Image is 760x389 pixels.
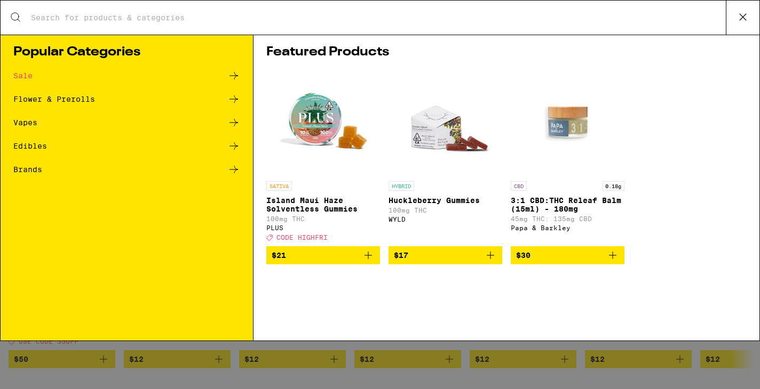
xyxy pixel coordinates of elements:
input: Search for products & categories [30,13,726,22]
p: 45mg THC: 135mg CBD [511,215,624,222]
a: Vapes [13,116,240,129]
div: Vapes [13,119,37,126]
p: 3:1 CBD:THC Releaf Balm (15ml) - 180mg [511,196,624,213]
a: Open page for Island Maui Haze Solventless Gummies from PLUS [266,69,380,246]
a: Brands [13,163,240,176]
div: Brands [13,166,42,173]
p: SATIVA [266,181,292,191]
a: Open page for Huckleberry Gummies from WYLD [389,69,502,246]
div: PLUS [266,224,380,231]
span: $17 [394,251,408,260]
div: Papa & Barkley [511,224,624,231]
p: CBD [511,181,527,191]
p: HYBRID [389,181,414,191]
div: Sale [13,72,33,79]
span: $30 [516,251,531,260]
p: Island Maui Haze Solventless Gummies [266,196,380,213]
p: 0.18g [602,181,624,191]
span: Hi. Need any help? [6,7,77,16]
div: WYLD [389,216,502,223]
h1: Featured Products [266,46,747,59]
p: Huckleberry Gummies [389,196,502,205]
img: Papa & Barkley - 3:1 CBD:THC Releaf Balm (15ml) - 180mg [514,69,621,176]
button: Add to bag [266,246,380,264]
p: 100mg THC [389,207,502,214]
p: 100mg THC [266,215,380,222]
img: PLUS - Island Maui Haze Solventless Gummies [270,69,377,176]
a: Flower & Prerolls [13,93,240,106]
a: Edibles [13,140,240,152]
a: Open page for 3:1 CBD:THC Releaf Balm (15ml) - 180mg from Papa & Barkley [511,69,624,246]
div: Flower & Prerolls [13,95,95,103]
h1: Popular Categories [13,46,240,59]
button: Add to bag [389,246,502,264]
button: Add to bag [511,246,624,264]
a: Sale [13,69,240,82]
span: $21 [272,251,286,260]
div: Edibles [13,142,47,150]
span: CODE HIGHFRI [276,234,328,241]
img: WYLD - Huckleberry Gummies [392,69,499,176]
